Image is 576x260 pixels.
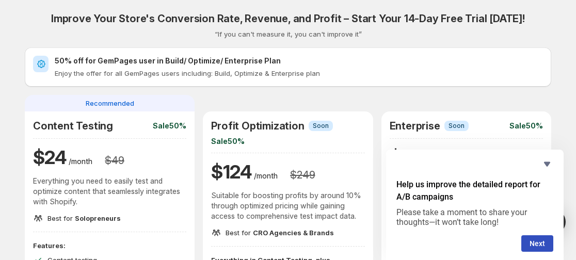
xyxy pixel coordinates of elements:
[396,158,553,252] div: Help us improve the detailed report for A/B campaigns
[254,171,278,181] p: /month
[390,120,440,132] h2: Enterprise
[211,190,364,221] p: Suitable for boosting profits by around 10% through optimized pricing while gaining access to com...
[105,154,124,167] h3: $ 49
[33,120,113,132] h2: Content Testing
[211,159,252,184] h1: $ 124
[211,120,304,132] h2: Profit Optimization
[541,158,553,170] button: Hide survey
[390,145,436,170] h1: $ 499
[33,145,67,170] h1: $ 24
[33,240,186,251] p: Features:
[47,213,121,223] p: Best for
[33,176,186,207] p: Everything you need to easily test and optimize content that seamlessly integrates with Shopify.
[290,169,315,181] h3: $ 249
[211,136,245,147] p: Sale 50%
[396,178,553,203] h2: Help us improve the detailed report for A/B campaigns
[75,214,121,222] span: Solopreneurs
[51,12,525,25] h2: Improve Your Store's Conversion Rate, Revenue, and Profit – Start Your 14-Day Free Trial [DATE]!
[55,68,543,78] p: Enjoy the offer for all GemPages users including: Build, Optimize & Enterprise plan
[153,121,186,131] p: Sale 50%
[396,207,553,227] p: Please take a moment to share your thoughts—it won’t take long!
[521,235,553,252] button: Next question
[313,122,329,130] span: Soon
[226,228,334,238] p: Best for
[449,122,465,130] span: Soon
[215,29,362,39] p: “If you can't measure it, you can't improve it”
[86,98,134,108] span: Recommended
[509,121,543,131] p: Sale 50%
[253,229,334,237] span: CRO Agencies & Brands
[55,56,543,66] h2: 50% off for GemPages user in Build/ Optimize/ Enterprise Plan
[69,156,92,167] p: /month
